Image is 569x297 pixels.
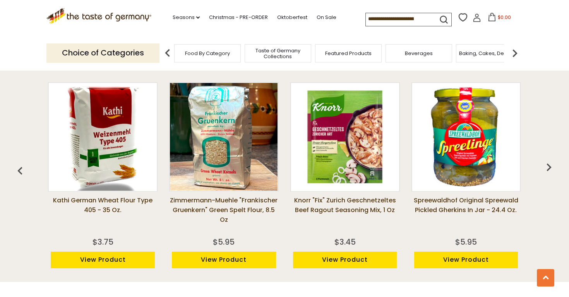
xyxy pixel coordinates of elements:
[290,195,400,234] a: Knorr "Fix" Zurich Geschnetzeltes Beef Ragout Seasoning Mix, 1 oz
[483,13,516,24] button: $0.00
[325,50,372,56] a: Featured Products
[317,13,336,22] a: On Sale
[172,252,276,268] a: View Product
[459,50,519,56] a: Baking, Cakes, Desserts
[173,13,200,22] a: Seasons
[51,252,155,268] a: View Product
[334,236,356,248] div: $3.45
[48,195,158,234] a: Kathi German Wheat Flour Type 405 - 35 oz.
[213,236,235,248] div: $5.95
[169,195,279,234] a: Zimmermann-Muehle "Frankischer Gruenkern" Green Spelt Flour, 8.5 oz
[411,195,521,234] a: Spreewaldhof Original Spreewald Pickled Gherkins in Jar - 24.4 oz.
[293,252,397,268] a: View Product
[160,45,175,61] img: previous arrow
[247,48,309,59] a: Taste of Germany Collections
[46,43,159,62] p: Choice of Categories
[93,236,113,248] div: $3.75
[507,45,523,61] img: next arrow
[185,50,230,56] a: Food By Category
[291,83,399,191] img: Knorr
[498,14,511,21] span: $0.00
[49,83,157,191] img: Kathi German Wheat Flour Type 405 - 35 oz.
[414,252,518,268] a: View Product
[277,13,307,22] a: Oktoberfest
[12,163,28,179] img: previous arrow
[412,83,520,191] img: Spreewaldhof Original Spreewald Pickled Gherkins in Jar - 24.4 oz.
[405,50,433,56] a: Beverages
[541,159,557,175] img: previous arrow
[209,13,268,22] a: Christmas - PRE-ORDER
[455,236,477,248] div: $5.95
[170,83,278,191] img: Zimmermann-Muehle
